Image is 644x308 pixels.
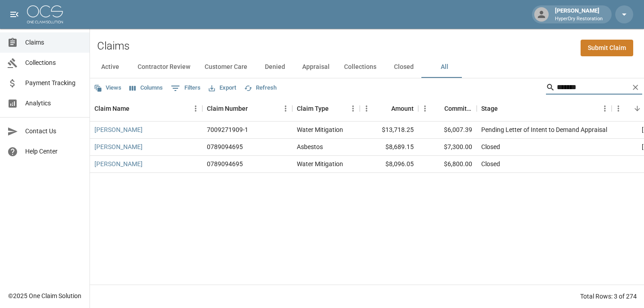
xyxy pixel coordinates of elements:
button: Sort [498,102,510,115]
div: $8,689.15 [360,139,418,156]
div: Claim Number [202,96,292,121]
button: Show filters [169,81,203,95]
div: Asbestos [297,142,323,151]
div: 0789094695 [207,142,243,151]
div: Claim Number [207,96,248,121]
button: Menu [612,102,625,115]
a: [PERSON_NAME] [94,142,143,151]
button: Sort [631,102,644,115]
div: Amount [360,96,418,121]
button: Sort [248,102,260,115]
div: Committed Amount [444,96,472,121]
button: Refresh [242,81,279,95]
button: Menu [598,102,612,115]
a: Submit Claim [581,40,633,56]
button: All [424,56,465,78]
button: Sort [329,102,341,115]
div: Stage [481,96,498,121]
button: open drawer [5,5,23,23]
span: Collections [25,58,82,68]
span: Help Center [25,147,82,156]
a: [PERSON_NAME] [94,125,143,134]
div: $7,300.00 [418,139,477,156]
div: Closed [481,142,500,151]
span: Payment Tracking [25,78,82,88]
button: Denied [255,56,295,78]
div: Total Rows: 3 of 274 [580,292,637,301]
button: Active [90,56,130,78]
span: Contact Us [25,127,82,136]
button: Menu [418,102,432,115]
div: $6,800.00 [418,156,477,173]
a: [PERSON_NAME] [94,159,143,168]
div: Committed Amount [418,96,477,121]
div: Water Mitigation [297,159,343,168]
button: Menu [189,102,202,115]
button: Menu [279,102,292,115]
div: Water Mitigation [297,125,343,134]
span: Claims [25,38,82,47]
div: Claim Name [94,96,130,121]
div: Claim Name [90,96,202,121]
button: Menu [360,102,373,115]
button: Appraisal [295,56,337,78]
div: Search [546,80,642,96]
div: © 2025 One Claim Solution [8,291,81,300]
div: $8,096.05 [360,156,418,173]
button: Clear [629,81,642,94]
div: 7009271909-1 [207,125,248,134]
div: Pending Letter of Intent to Demand Appraisal [481,125,607,134]
button: Contractor Review [130,56,197,78]
div: Stage [477,96,612,121]
button: Collections [337,56,384,78]
div: Closed [481,159,500,168]
div: Claim Type [297,96,329,121]
button: Sort [379,102,391,115]
button: Closed [384,56,424,78]
button: Sort [432,102,444,115]
div: 0789094695 [207,159,243,168]
div: Amount [391,96,414,121]
div: Claim Type [292,96,360,121]
img: ocs-logo-white-transparent.png [27,5,63,23]
div: $13,718.25 [360,122,418,139]
div: [PERSON_NAME] [551,6,606,23]
button: Customer Care [197,56,255,78]
button: Views [92,81,124,95]
button: Select columns [127,81,165,95]
h2: Claims [97,40,130,53]
button: Export [206,81,238,95]
span: Analytics [25,99,82,108]
div: dynamic tabs [90,56,644,78]
button: Sort [130,102,142,115]
div: $6,007.39 [418,122,477,139]
p: HyperDry Restoration [555,15,603,23]
button: Menu [346,102,360,115]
